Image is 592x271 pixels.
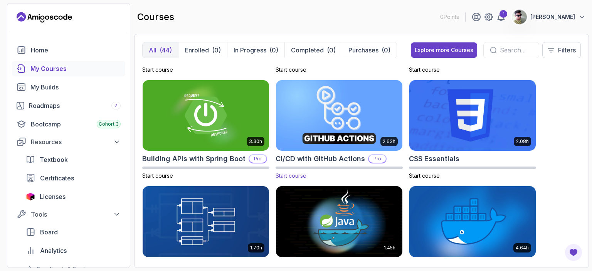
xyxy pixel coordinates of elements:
[40,246,67,255] span: Analytics
[558,45,576,55] p: Filters
[114,103,118,109] span: 7
[411,42,477,58] button: Explore more Courses
[440,13,459,21] p: 0 Points
[149,45,156,55] p: All
[496,12,506,22] a: 1
[249,138,262,145] p: 3.30h
[276,260,372,271] h2: Docker for Java Developers
[143,42,178,58] button: All(44)
[564,243,583,262] button: Open Feedback Button
[21,152,125,167] a: textbook
[269,45,278,55] div: (0)
[12,42,125,58] a: home
[12,79,125,95] a: builds
[273,78,405,153] img: CI/CD with GitHub Actions card
[409,172,440,179] span: Start course
[409,80,536,151] img: CSS Essentials card
[276,186,402,257] img: Docker for Java Developers card
[516,138,529,145] p: 2.08h
[234,45,266,55] p: In Progress
[26,193,35,200] img: jetbrains icon
[542,42,581,58] button: Filters
[249,155,266,163] p: Pro
[21,170,125,186] a: certificates
[383,138,395,145] p: 2.63h
[185,45,209,55] p: Enrolled
[530,13,575,21] p: [PERSON_NAME]
[227,42,284,58] button: In Progress(0)
[40,155,68,164] span: Textbook
[12,61,125,76] a: courses
[384,245,395,251] p: 1.45h
[178,42,227,58] button: Enrolled(0)
[382,45,390,55] div: (0)
[12,98,125,113] a: roadmaps
[160,45,172,55] div: (44)
[40,192,66,201] span: Licenses
[499,10,507,18] div: 1
[142,260,248,271] h2: Database Design & Implementation
[17,11,72,24] a: Landing page
[348,45,378,55] p: Purchases
[327,45,336,55] div: (0)
[30,82,121,92] div: My Builds
[276,153,365,164] h2: CI/CD with GitHub Actions
[40,227,58,237] span: Board
[342,42,397,58] button: Purchases(0)
[284,42,342,58] button: Completed(0)
[512,10,527,24] img: user profile image
[12,116,125,132] a: bootcamp
[21,224,125,240] a: board
[409,186,536,257] img: Docker For Professionals card
[369,155,386,163] p: Pro
[31,210,121,219] div: Tools
[29,101,121,110] div: Roadmaps
[512,9,586,25] button: user profile image[PERSON_NAME]
[415,46,473,54] div: Explore more Courses
[31,120,121,129] div: Bootcamp
[99,121,119,127] span: Cohort 3
[142,66,173,73] span: Start course
[276,172,306,179] span: Start course
[143,186,269,257] img: Database Design & Implementation card
[409,66,440,73] span: Start course
[212,45,221,55] div: (0)
[142,153,246,164] h2: Building APIs with Spring Boot
[409,260,494,271] h2: Docker For Professionals
[142,172,173,179] span: Start course
[516,245,529,251] p: 4.64h
[12,135,125,149] button: Resources
[21,243,125,258] a: analytics
[500,45,533,55] input: Search...
[31,45,121,55] div: Home
[409,153,459,164] h2: CSS Essentials
[137,11,174,23] h2: courses
[30,64,121,73] div: My Courses
[31,137,121,146] div: Resources
[276,66,306,73] span: Start course
[250,245,262,251] p: 1.70h
[291,45,324,55] p: Completed
[40,173,74,183] span: Certificates
[143,80,269,151] img: Building APIs with Spring Boot card
[12,207,125,221] button: Tools
[21,189,125,204] a: licenses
